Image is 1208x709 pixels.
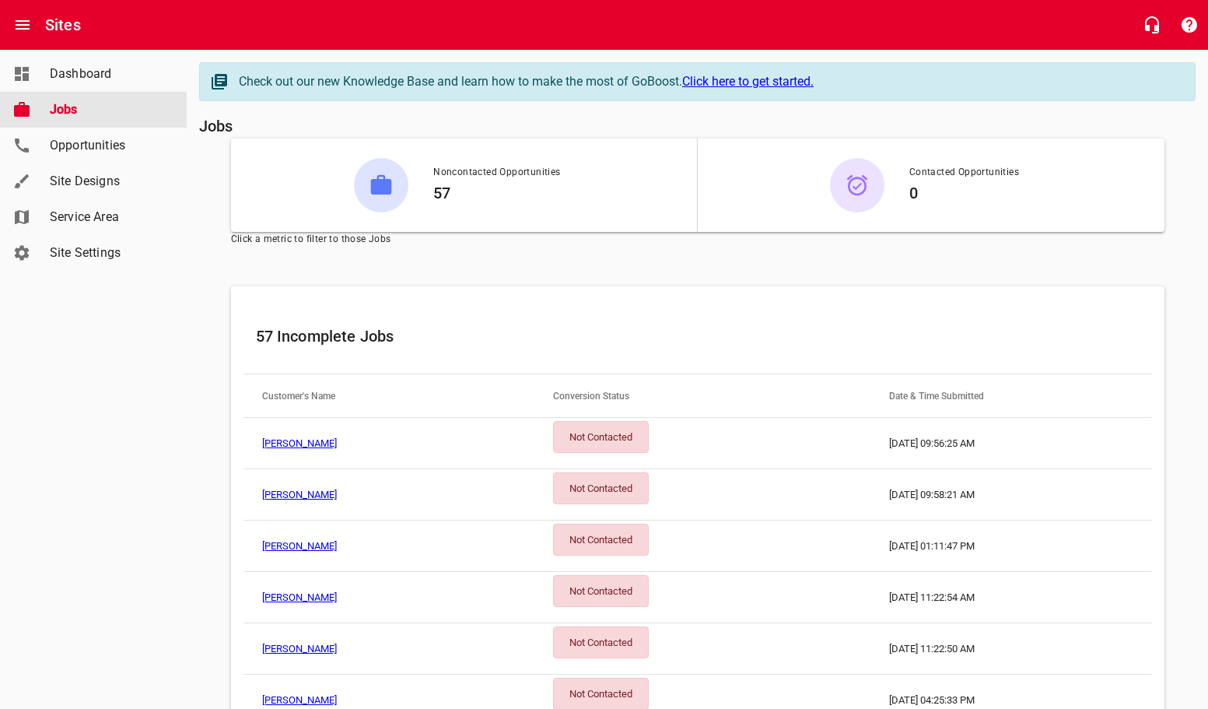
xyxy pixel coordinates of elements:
[870,374,1152,418] th: Date & Time Submitted
[682,74,814,89] a: Click here to get started.
[50,136,168,155] span: Opportunities
[50,244,168,262] span: Site Settings
[231,139,697,232] button: Noncontacted Opportunities57
[262,694,337,706] a: [PERSON_NAME]
[262,437,337,449] a: [PERSON_NAME]
[553,575,649,607] div: Not Contacted
[870,418,1152,469] td: [DATE] 09:56:25 AM
[909,181,1019,205] h6: 0
[870,572,1152,623] td: [DATE] 11:22:54 AM
[870,521,1152,572] td: [DATE] 01:11:47 PM
[243,572,1152,623] a: [PERSON_NAME]Not Contacted[DATE] 11:22:54 AM
[239,72,1179,91] div: Check out our new Knowledge Base and learn how to make the most of GoBoost.
[4,6,41,44] button: Open drawer
[870,469,1152,521] td: [DATE] 09:58:21 AM
[909,165,1019,181] span: Contacted Opportunities
[243,374,534,418] th: Customer's Name
[553,524,649,556] div: Not Contacted
[199,114,1196,139] h6: Jobs
[262,643,337,655] a: [PERSON_NAME]
[50,172,168,191] span: Site Designs
[262,591,337,603] a: [PERSON_NAME]
[534,374,870,418] th: Conversion Status
[50,208,168,226] span: Service Area
[262,540,337,552] a: [PERSON_NAME]
[1171,6,1208,44] button: Support Portal
[243,623,1152,675] a: [PERSON_NAME]Not Contacted[DATE] 11:22:50 AM
[45,12,81,37] h6: Sites
[50,100,168,119] span: Jobs
[262,489,337,500] a: [PERSON_NAME]
[433,181,560,205] h6: 57
[698,139,1164,232] button: Contacted Opportunities0
[243,469,1152,521] a: [PERSON_NAME]Not Contacted[DATE] 09:58:21 AM
[1133,6,1171,44] button: Live Chat
[50,65,168,83] span: Dashboard
[553,627,649,658] div: Not Contacted
[256,324,1140,349] h6: 57 Incomplete Jobs
[243,521,1152,572] a: [PERSON_NAME]Not Contacted[DATE] 01:11:47 PM
[231,232,1164,247] span: Click a metric to filter to those Jobs
[433,165,560,181] span: Noncontacted Opportunities
[553,421,649,453] div: Not Contacted
[553,472,649,504] div: Not Contacted
[870,623,1152,675] td: [DATE] 11:22:50 AM
[243,418,1152,469] a: [PERSON_NAME]Not Contacted[DATE] 09:56:25 AM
